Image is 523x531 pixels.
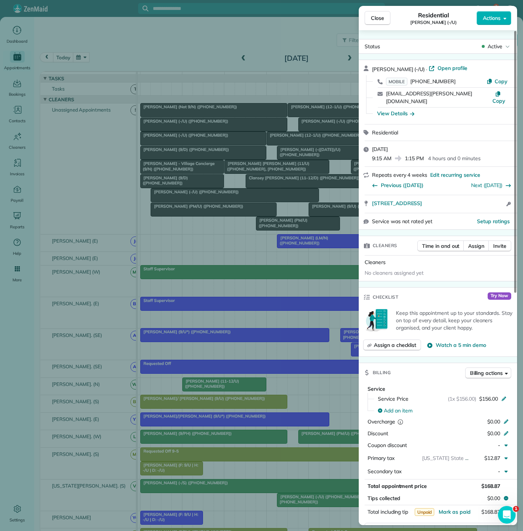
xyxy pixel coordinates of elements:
[372,182,424,189] button: Previous ([DATE])
[495,78,508,85] span: Copy
[498,442,500,449] span: -
[438,64,467,72] span: Open profile
[492,98,505,104] span: Copy
[363,340,421,351] button: Assign a checklist
[372,66,425,73] span: [PERSON_NAME] (-/U)
[417,240,464,252] button: Time in and out
[373,393,511,405] button: Service Price(1x $156.00)$156.00
[368,455,394,461] span: Primary tax
[386,78,407,85] span: MOBILE
[365,493,511,503] button: Tips collected$0.00
[371,14,384,22] span: Close
[372,200,422,207] span: [STREET_ADDRESS]
[372,129,398,136] span: Residential
[368,430,388,437] span: Discount
[429,64,467,72] a: Open profile
[504,200,513,208] button: Open access information
[372,146,388,152] span: [DATE]
[372,200,504,207] a: [STREET_ADDRESS]
[468,242,484,250] span: Assign
[428,155,480,162] p: 4 hours and 0 minutes
[498,468,500,475] span: -
[368,386,385,392] span: Service
[368,442,407,449] span: Coupon discount
[448,395,477,402] span: (1x $156.00)
[487,495,500,502] span: $0.00
[488,292,511,300] span: Try Now
[373,405,511,416] button: Add an item
[368,468,401,475] span: Secondary tax
[481,483,500,489] span: $168.87
[372,172,427,178] span: Repeats every 4 weeks
[373,293,399,301] span: Checklist
[513,506,519,512] span: 1
[490,90,508,105] button: Copy
[471,182,512,189] button: Next ([DATE])
[368,509,408,515] span: Total including tip
[377,110,414,117] button: View Details
[425,66,429,72] span: ·
[384,407,413,414] span: Add an item
[487,430,500,437] span: $0.00
[368,418,431,425] div: Overcharge
[418,11,449,20] span: Residential
[463,240,489,252] button: Assign
[386,78,456,85] a: MOBILE[PHONE_NUMBER]
[378,395,408,402] span: Service Price
[430,171,480,179] span: Edit recurring service
[470,369,503,377] span: Billing actions
[386,90,472,105] a: [EMAIL_ADDRESS][PERSON_NAME][DOMAIN_NAME]
[415,508,435,516] span: Unpaid
[373,242,397,249] span: Cleaners
[373,369,391,376] span: Billing
[410,78,456,85] span: [PHONE_NUMBER]
[410,20,457,25] span: [PERSON_NAME] (-/U)
[487,418,500,425] span: $0.00
[374,341,416,349] span: Assign a checklist
[405,155,424,162] span: 1:15 PM
[477,218,510,225] button: Setup ratings
[439,508,471,516] button: Mark as paid
[365,11,390,25] button: Close
[493,242,506,250] span: Invite
[488,43,502,50] span: Active
[372,155,392,162] span: 9:15 AM
[368,483,427,489] span: Total appointment price
[479,395,498,402] span: $156.00
[488,240,511,252] button: Invite
[372,218,432,225] span: Service was not rated yet
[365,259,386,265] span: Cleaners
[436,341,486,349] span: Watch a 5 min demo
[368,495,400,502] span: Tips collected
[483,14,501,22] span: Actions
[484,455,500,461] span: $12.87
[422,242,459,250] span: Time in and out
[498,506,516,524] iframe: Intercom live chat
[427,341,486,349] button: Watch a 5 min demo
[365,43,380,50] span: Status
[365,270,424,276] span: No cleaners assigned yet
[396,309,513,331] p: Keep this appointment up to your standards. Stay on top of every detail, keep your cleaners organ...
[487,78,508,85] button: Copy
[471,182,503,189] a: Next ([DATE])
[481,509,500,515] span: $168.87
[381,182,424,189] span: Previous ([DATE])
